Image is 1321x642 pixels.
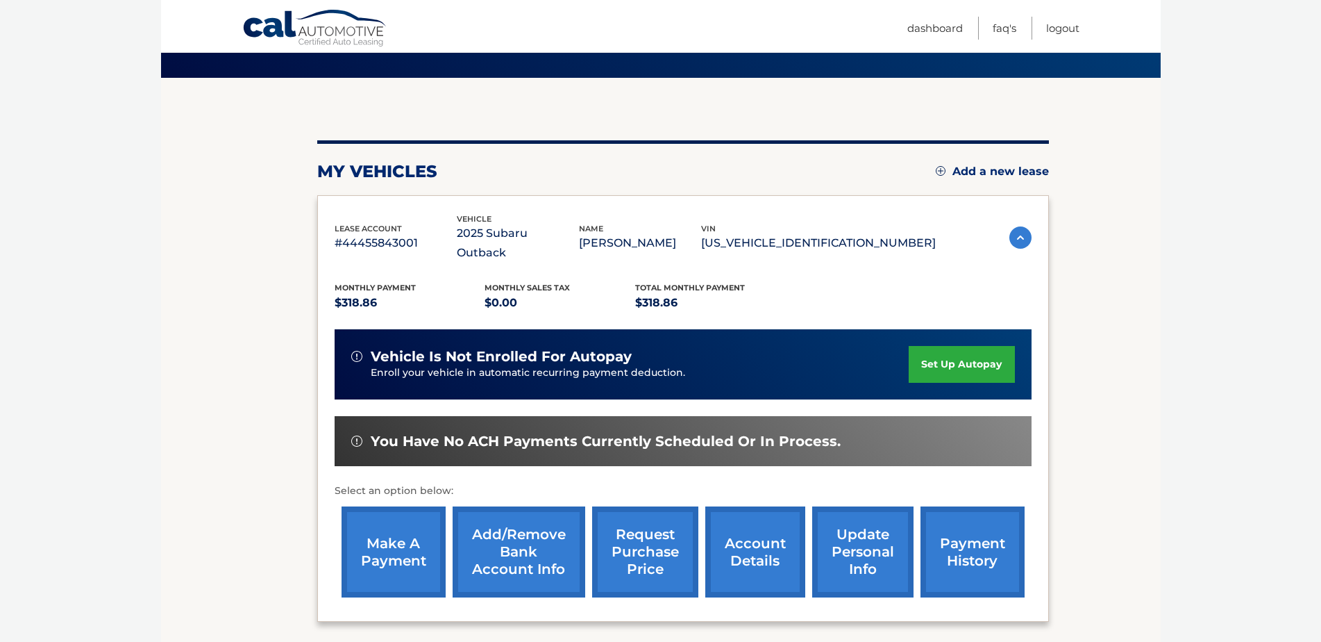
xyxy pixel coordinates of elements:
[351,436,362,447] img: alert-white.svg
[579,233,701,253] p: [PERSON_NAME]
[993,17,1016,40] a: FAQ's
[342,507,446,598] a: make a payment
[1046,17,1079,40] a: Logout
[335,233,457,253] p: #44455843001
[335,283,416,293] span: Monthly Payment
[457,214,491,224] span: vehicle
[371,365,909,381] p: Enroll your vehicle in automatic recurring payment deduction.
[335,224,402,233] span: lease account
[936,166,945,176] img: add.svg
[907,17,963,40] a: Dashboard
[592,507,698,598] a: request purchase price
[485,293,635,313] p: $0.00
[335,483,1032,500] p: Select an option below:
[936,165,1049,179] a: Add a new lease
[1009,227,1032,249] img: accordion-active.svg
[705,507,805,598] a: account details
[485,283,570,293] span: Monthly sales Tax
[453,507,585,598] a: Add/Remove bank account info
[351,351,362,362] img: alert-white.svg
[920,507,1025,598] a: payment history
[371,348,632,365] span: vehicle is not enrolled for autopay
[317,161,437,182] h2: my vehicles
[701,233,936,253] p: [US_VEHICLE_IDENTIFICATION_NUMBER]
[635,283,745,293] span: Total Monthly Payment
[457,224,579,263] p: 2025 Subaru Outback
[335,293,485,313] p: $318.86
[579,224,603,233] span: name
[242,9,388,49] a: Cal Automotive
[701,224,716,233] span: vin
[635,293,786,313] p: $318.86
[371,433,841,450] span: You have no ACH payments currently scheduled or in process.
[812,507,914,598] a: update personal info
[909,346,1014,383] a: set up autopay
